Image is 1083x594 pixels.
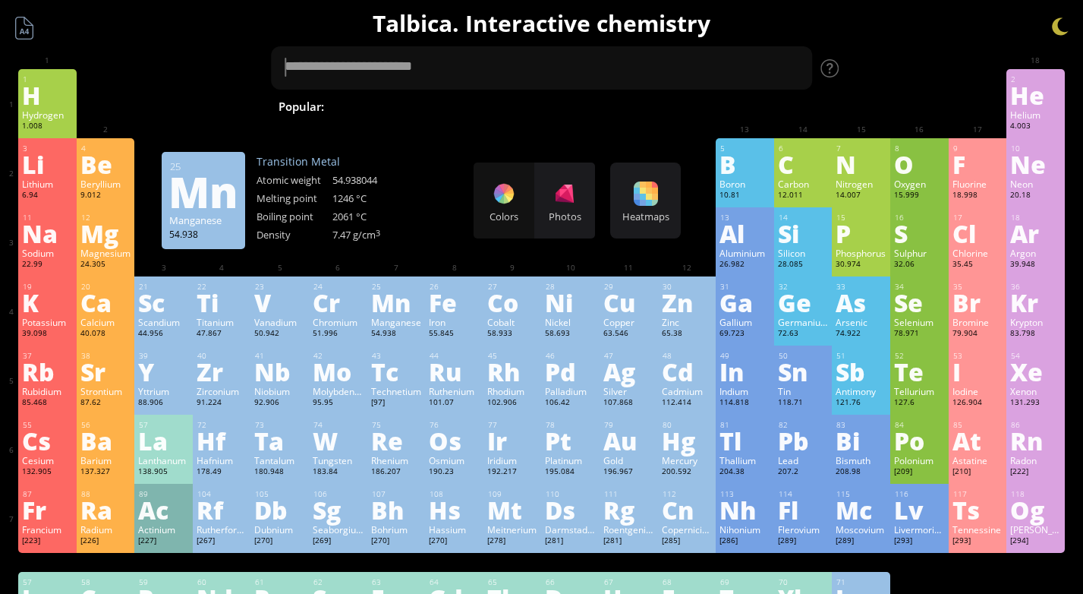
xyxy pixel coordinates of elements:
[778,221,829,245] div: Si
[1010,290,1061,314] div: Kr
[313,454,364,466] div: Tungsten
[1010,221,1061,245] div: Ar
[80,454,131,466] div: Barium
[895,144,945,153] div: 8
[22,328,73,340] div: 39.098
[719,397,770,409] div: 114.818
[895,351,945,361] div: 52
[778,259,829,271] div: 28.085
[257,191,332,205] div: Melting point
[894,247,945,259] div: Sulphur
[371,316,422,328] div: Manganese
[614,210,677,223] div: Heatmaps
[545,359,596,384] div: Pd
[313,351,364,361] div: 42
[313,316,364,328] div: Chromium
[80,190,131,202] div: 9.012
[197,316,247,328] div: Titanium
[1010,121,1061,133] div: 4.003
[778,178,829,190] div: Carbon
[517,97,571,115] span: H SO
[80,290,131,314] div: Ca
[604,420,654,430] div: 79
[429,428,480,453] div: Os
[22,359,73,384] div: Rb
[894,316,945,328] div: Selenium
[894,359,945,384] div: Te
[836,351,886,361] div: 51
[662,328,713,340] div: 65.38
[953,213,1003,223] div: 17
[778,397,829,409] div: 118.71
[662,428,713,453] div: Hg
[255,282,305,292] div: 23
[430,351,480,361] div: 44
[836,178,886,190] div: Nitrogen
[952,247,1003,259] div: Chlorine
[1010,385,1061,397] div: Xenon
[313,359,364,384] div: Mo
[836,316,886,328] div: Arsenic
[254,359,305,384] div: Nb
[487,428,538,453] div: Ir
[545,316,596,328] div: Nickel
[371,428,422,453] div: Re
[8,8,1075,39] h1: Talbica. Interactive chemistry
[430,282,480,292] div: 26
[720,213,770,223] div: 13
[371,397,422,409] div: [97]
[719,221,770,245] div: Al
[603,454,654,466] div: Gold
[80,221,131,245] div: Mg
[836,190,886,202] div: 14.007
[169,228,238,240] div: 54.938
[836,328,886,340] div: 74.922
[895,282,945,292] div: 34
[545,290,596,314] div: Ni
[719,359,770,384] div: In
[197,282,247,292] div: 22
[22,428,73,453] div: Cs
[22,385,73,397] div: Rubidium
[952,152,1003,176] div: F
[836,144,886,153] div: 7
[556,106,560,116] sub: 4
[254,290,305,314] div: V
[169,213,238,227] div: Manganese
[487,359,538,384] div: Rh
[332,210,408,223] div: 2061 °C
[662,290,713,314] div: Zn
[546,420,596,430] div: 78
[80,152,131,176] div: Be
[487,397,538,409] div: 102.906
[1010,190,1061,202] div: 20.18
[662,359,713,384] div: Cd
[313,282,364,292] div: 24
[22,83,73,107] div: H
[1011,74,1061,84] div: 2
[663,351,713,361] div: 48
[778,385,829,397] div: Tin
[197,359,247,384] div: Zr
[719,152,770,176] div: B
[663,420,713,430] div: 80
[371,290,422,314] div: Mn
[894,385,945,397] div: Tellurium
[663,282,713,292] div: 30
[1011,420,1061,430] div: 86
[23,74,73,84] div: 1
[546,351,596,361] div: 46
[487,316,538,328] div: Cobalt
[952,316,1003,328] div: Bromine
[313,290,364,314] div: Cr
[81,144,131,153] div: 4
[254,397,305,409] div: 92.906
[894,290,945,314] div: Se
[1010,316,1061,328] div: Krypton
[429,454,480,466] div: Osmium
[953,144,1003,153] div: 9
[376,228,380,239] sup: 3
[22,397,73,409] div: 85.468
[372,351,422,361] div: 43
[836,247,886,259] div: Phosphorus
